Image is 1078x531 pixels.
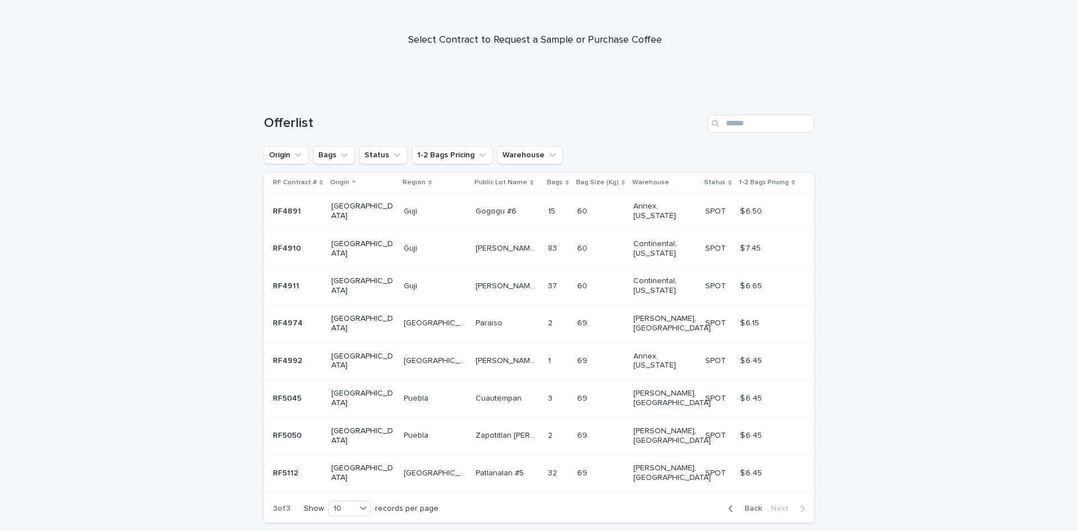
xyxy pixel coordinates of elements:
[740,392,764,403] p: $ 6.45
[331,276,394,296] p: [GEOGRAPHIC_DATA]
[330,176,349,189] p: Origin
[740,429,764,441] p: $ 6.45
[740,354,764,366] p: $ 6.45
[577,205,590,216] p: 60
[705,242,728,253] p: SPOT
[474,176,527,189] p: Public Lot Name
[264,380,814,417] tr: RF5045RF5045 [GEOGRAPHIC_DATA]PueblaPuebla CuautempanCuautempan 33 6969 [PERSON_NAME], [GEOGRAPHI...
[548,429,555,441] p: 2
[273,429,304,441] p: RF5050
[404,354,468,366] p: [GEOGRAPHIC_DATA]
[577,316,590,328] p: 69
[705,316,728,328] p: SPOT
[404,242,419,253] p: Guji
[331,202,394,221] p: [GEOGRAPHIC_DATA]
[331,464,394,483] p: [GEOGRAPHIC_DATA]
[264,417,814,455] tr: RF5050RF5050 [GEOGRAPHIC_DATA]PueblaPuebla Zapotitlan [PERSON_NAME]Zapotitlan [PERSON_NAME] 22 69...
[404,279,419,291] p: Guji
[404,466,468,478] p: [GEOGRAPHIC_DATA]
[310,34,760,47] p: Select Contract to Request a Sample or Purchase Coffee
[705,429,728,441] p: SPOT
[705,205,728,216] p: SPOT
[273,176,317,189] p: RF Contract #
[404,392,431,403] p: Puebla
[273,354,304,366] p: RF4992
[476,242,540,253] p: Uraga Goro Muda lot #1 Natural
[273,279,302,291] p: RF4911
[705,466,728,478] p: SPOT
[548,205,558,216] p: 15
[548,392,555,403] p: 3
[264,342,814,380] tr: RF4992RF4992 [GEOGRAPHIC_DATA][GEOGRAPHIC_DATA][GEOGRAPHIC_DATA] [PERSON_NAME] [PERSON_NAME][PERS...
[331,389,394,408] p: [GEOGRAPHIC_DATA]
[577,242,590,253] p: 60
[740,242,763,253] p: $ 7.45
[719,503,766,514] button: Back
[632,176,669,189] p: Warehouse
[497,146,563,164] button: Warehouse
[331,426,394,446] p: [GEOGRAPHIC_DATA]
[412,146,493,164] button: 1-2 Bags Pricing
[264,267,814,305] tr: RF4911RF4911 [GEOGRAPHIC_DATA]GujiGuji [PERSON_NAME] Harsu [PERSON_NAME] lot #3 Natural[PERSON_NA...
[705,354,728,366] p: SPOT
[548,279,559,291] p: 37
[740,205,764,216] p: $ 6.50
[705,392,728,403] p: SPOT
[264,495,299,523] p: 3 of 3
[476,205,519,216] p: Gogogu #6
[331,314,394,333] p: [GEOGRAPHIC_DATA]
[313,146,355,164] button: Bags
[577,354,590,366] p: 69
[771,505,796,512] span: Next
[264,230,814,267] tr: RF4910RF4910 [GEOGRAPHIC_DATA]GujiGuji [PERSON_NAME] Muda lot #1 Natural[PERSON_NAME] Muda lot #1...
[264,146,309,164] button: Origin
[476,354,540,366] p: Jose Juarez Alonso
[273,205,303,216] p: RF4891
[739,176,789,189] p: 1-2 Bags Pricing
[404,316,468,328] p: [GEOGRAPHIC_DATA]
[476,466,526,478] p: Patlanalan #5
[740,466,764,478] p: $ 6.45
[476,316,505,328] p: Paraiso
[329,503,356,515] div: 10
[766,503,814,514] button: Next
[577,279,590,291] p: 60
[375,504,438,514] p: records per page
[476,279,540,291] p: Uraga Harsu Haro lot #3 Natural
[476,392,524,403] p: Cuautempan
[403,176,426,189] p: Region
[264,193,814,230] tr: RF4891RF4891 [GEOGRAPHIC_DATA]GujiGuji Gogogu #6Gogogu #6 1515 6060 Annex, [US_STATE] SPOTSPOT $ ...
[707,115,814,133] input: Search
[273,392,304,403] p: RF5045
[740,316,761,328] p: $ 6.15
[331,352,394,371] p: [GEOGRAPHIC_DATA]
[705,279,728,291] p: SPOT
[577,392,590,403] p: 69
[548,354,553,366] p: 1
[359,146,408,164] button: Status
[331,239,394,258] p: [GEOGRAPHIC_DATA]
[476,429,540,441] p: Zapotitlan de Mendez
[264,115,703,131] h1: Offerlist
[273,242,303,253] p: RF4910
[264,305,814,342] tr: RF4974RF4974 [GEOGRAPHIC_DATA][GEOGRAPHIC_DATA][GEOGRAPHIC_DATA] ParaisoParaiso 22 6969 [PERSON_N...
[740,279,764,291] p: $ 6.65
[404,429,431,441] p: Puebla
[404,205,419,216] p: Guji
[547,176,563,189] p: Bags
[548,242,559,253] p: 83
[304,504,324,514] p: Show
[264,455,814,492] tr: RF5112RF5112 [GEOGRAPHIC_DATA][GEOGRAPHIC_DATA][GEOGRAPHIC_DATA] Patlanalan #5Patlanalan #5 3232 ...
[577,466,590,478] p: 69
[273,466,300,478] p: RF5112
[577,429,590,441] p: 69
[704,176,725,189] p: Status
[576,176,619,189] p: Bag Size (Kg)
[273,316,305,328] p: RF4974
[738,505,762,512] span: Back
[548,316,555,328] p: 2
[548,466,559,478] p: 32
